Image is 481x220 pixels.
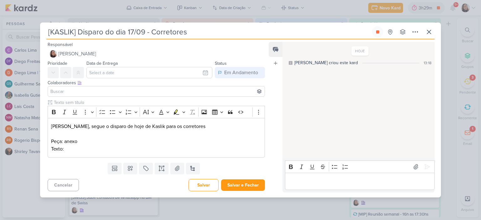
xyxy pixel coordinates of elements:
[48,179,79,191] button: Cancelar
[86,67,212,78] input: Select a date
[48,48,265,59] button: [PERSON_NAME]
[49,50,57,58] img: Sharlene Khoury
[86,61,118,66] label: Data de Entrega
[49,88,263,95] input: Buscar
[285,161,435,173] div: Editor toolbar
[221,179,265,191] button: Salvar e Fechar
[48,42,73,47] label: Responsável
[215,67,265,78] button: Em Andamento
[53,99,265,106] input: Texto sem título
[48,79,265,86] div: Colaboradores
[375,29,380,34] div: Parar relógio
[48,106,265,118] div: Editor toolbar
[58,50,96,58] span: [PERSON_NAME]
[48,61,67,66] label: Prioridade
[48,118,265,158] div: Editor editing area: main
[46,26,371,38] input: Kard Sem Título
[424,60,432,66] div: 13:18
[285,173,435,190] div: Editor editing area: main
[51,145,261,153] p: Texto:
[294,59,358,66] div: [PERSON_NAME] criou este kard
[51,123,261,130] p: [PERSON_NAME], segue o disparo de hoje de Kaslik para os corretores
[215,61,227,66] label: Status
[51,138,261,145] p: Peça: anexo
[189,179,219,191] button: Salvar
[224,69,258,76] div: Em Andamento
